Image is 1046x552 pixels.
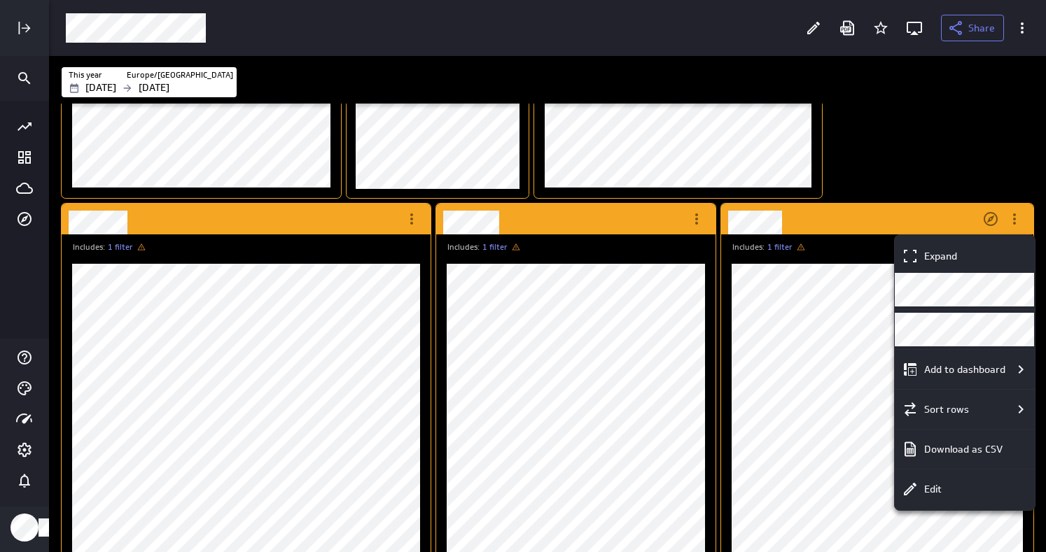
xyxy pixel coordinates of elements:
[895,313,1034,346] div: [object Object]
[895,472,1035,506] div: Edit
[924,442,1003,457] p: Download as CSV
[895,392,1035,426] div: Sort rows
[924,249,957,264] p: Expand
[895,239,1035,273] div: Expand
[895,432,1035,466] div: Download as CSV
[924,362,1005,377] p: Add to dashboard
[895,353,1035,386] div: Add to dashboard
[895,273,1034,306] div: Open in Explorer
[924,482,942,497] p: Edit
[924,402,969,417] p: Sort rows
